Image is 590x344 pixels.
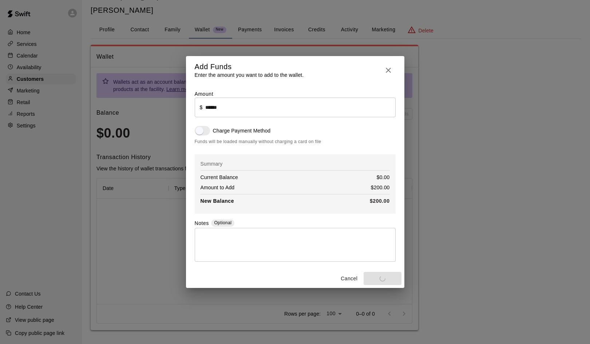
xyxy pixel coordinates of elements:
[201,160,390,167] p: Summary
[377,174,390,181] p: $0.00
[371,184,390,191] p: $200.00
[200,104,203,111] p: $
[214,220,231,225] span: Optional
[201,174,238,181] p: Current Balance
[195,220,209,228] label: Notes
[195,138,396,146] span: Funds will be loaded manually without charging a card on file
[195,62,304,72] h5: Add Funds
[337,272,361,285] button: Cancel
[370,197,390,205] p: $200.00
[201,184,235,191] p: Amount to Add
[213,127,271,134] p: Charge Payment Method
[201,197,234,205] p: New Balance
[195,71,304,79] p: Enter the amount you want to add to the wallet.
[195,91,214,97] label: Amount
